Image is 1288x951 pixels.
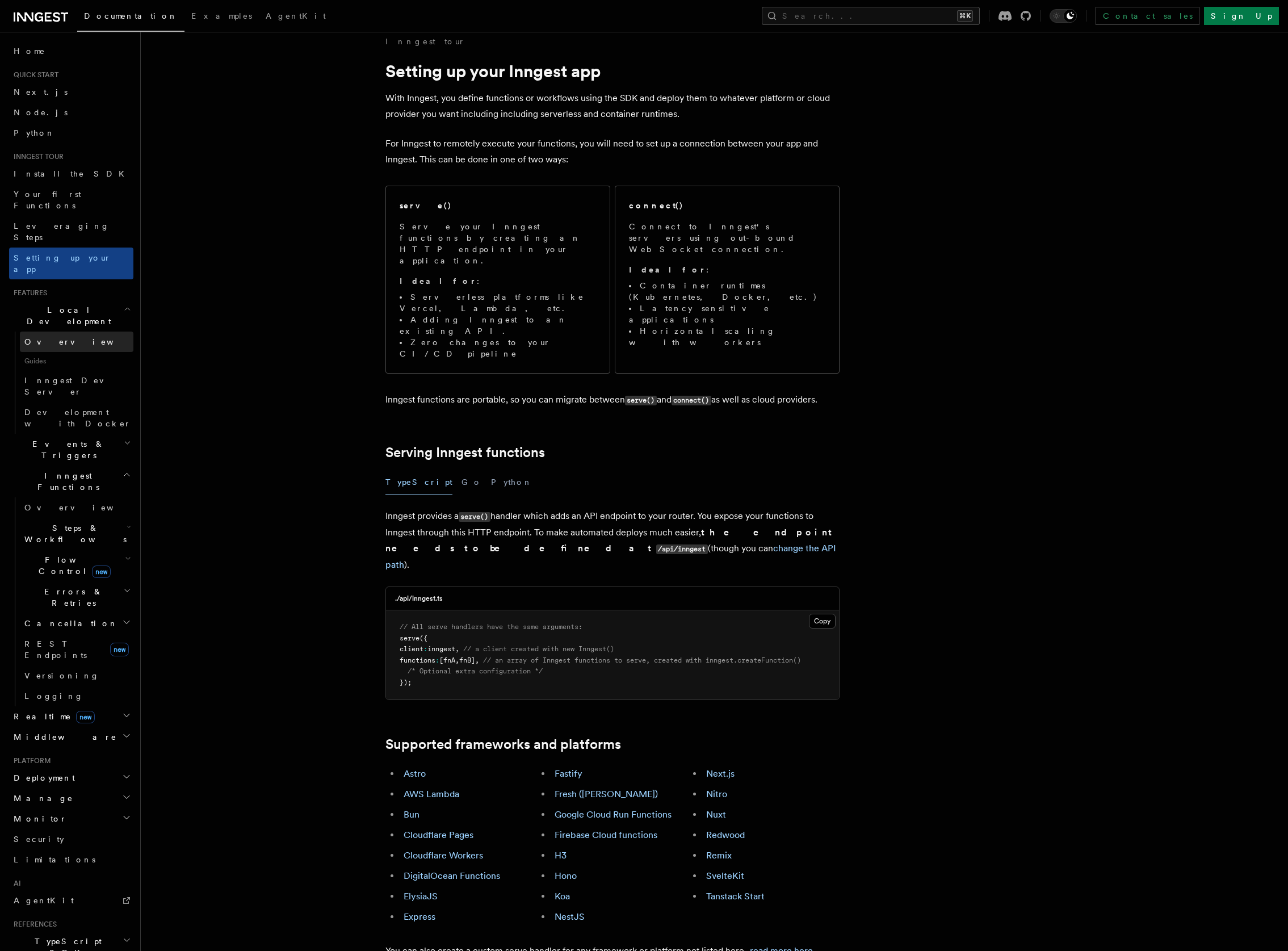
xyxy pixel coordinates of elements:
[20,618,118,629] span: Cancellation
[191,11,252,20] span: Examples
[462,470,482,495] button: Go
[20,665,133,686] a: Versioning
[9,288,47,298] span: Features
[400,221,596,266] p: Serve your Inngest functions by creating an HTTP endpoint in your application.
[555,768,582,779] a: Fastify
[400,291,596,314] li: Serverless platforms like Vercel, Lambda, etc.
[423,645,427,653] span: :
[184,3,259,31] a: Examples
[555,809,672,820] a: Google Cloud Run Functions
[400,634,419,642] span: serve
[9,849,133,870] a: Limitations
[9,184,133,216] a: Your first Functions
[555,789,658,799] a: Fresh ([PERSON_NAME])
[404,829,473,840] a: Cloudflare Pages
[957,10,973,22] kbd: ⌘K
[400,678,412,686] span: });
[9,152,64,161] span: Inngest tour
[400,314,596,337] li: Adding Inngest to an existing API.
[459,512,490,522] code: serve()
[24,503,141,512] span: Overview
[9,788,133,808] button: Manage
[92,565,111,578] span: new
[9,123,133,143] a: Python
[14,45,45,57] span: Home
[14,128,55,137] span: Python
[9,470,123,493] span: Inngest Functions
[629,264,825,275] p: :
[9,332,133,434] div: Local Development
[555,891,570,902] a: Koa
[404,768,426,779] a: Astro
[400,656,435,664] span: functions
[385,470,452,495] button: TypeScript
[24,376,121,396] span: Inngest Dev Server
[1096,7,1199,25] a: Contact sales
[9,731,117,743] span: Middleware
[20,554,125,577] span: Flow Control
[555,870,577,881] a: Hono
[483,656,801,664] span: // an array of Inngest functions to serve, created with inngest.createFunction()
[706,768,735,779] a: Next.js
[20,613,133,634] button: Cancellation
[14,253,111,274] span: Setting up your app
[400,200,452,211] h2: serve()
[555,911,585,922] a: NestJS
[404,891,438,902] a: ElysiaJS
[20,581,133,613] button: Errors & Retries
[20,332,133,352] a: Overview
[706,809,726,820] a: Nuxt
[14,87,68,97] span: Next.js
[9,768,133,788] button: Deployment
[385,186,610,374] a: serve()Serve your Inngest functions by creating an HTTP endpoint in your application.Ideal for:Se...
[77,3,184,32] a: Documentation
[615,186,840,374] a: connect()Connect to Inngest's servers using out-bound WebSocket connection.Ideal for:Container ru...
[385,508,840,573] p: Inngest provides a handler which adds an API endpoint to your router. You expose your functions t...
[24,671,99,680] span: Versioning
[24,639,87,660] span: REST Endpoints
[20,522,127,545] span: Steps & Workflows
[1050,9,1077,23] button: Toggle dark mode
[1204,7,1279,25] a: Sign Up
[706,829,745,840] a: Redwood
[400,275,596,287] p: :
[435,656,439,664] span: :
[9,813,67,824] span: Monitor
[24,692,83,701] span: Logging
[629,200,683,211] h2: connect()
[24,408,131,428] span: Development with Docker
[385,445,545,460] a: Serving Inngest functions
[9,216,133,248] a: Leveraging Steps
[475,656,479,664] span: ,
[9,879,21,888] span: AI
[463,645,614,653] span: // a client created with new Inngest()
[20,586,123,609] span: Errors & Retries
[9,82,133,102] a: Next.js
[629,325,825,348] li: Horizontal scaling with workers
[656,544,708,554] code: /api/inngest
[629,303,825,325] li: Latency sensitive applications
[555,829,657,840] a: Firebase Cloud functions
[14,221,110,242] span: Leveraging Steps
[14,835,64,844] span: Security
[9,711,95,722] span: Realtime
[9,300,133,332] button: Local Development
[455,656,459,664] span: ,
[14,169,131,178] span: Install the SDK
[762,7,980,25] button: Search...⌘K
[629,280,825,303] li: Container runtimes (Kubernetes, Docker, etc.)
[404,850,483,861] a: Cloudflare Workers
[76,711,95,723] span: new
[809,614,836,629] button: Copy
[385,136,840,167] p: For Inngest to remotely execute your functions, you will need to set up a connection between your...
[400,623,582,631] span: // All serve handlers have the same arguments:
[20,402,133,434] a: Development with Docker
[706,789,727,799] a: Nitro
[400,337,596,359] li: Zero changes to your CI/CD pipeline
[455,645,459,653] span: ,
[259,3,333,31] a: AgentKit
[14,190,81,210] span: Your first Functions
[9,808,133,829] button: Monitor
[9,793,73,804] span: Manage
[629,221,825,255] p: Connect to Inngest's servers using out-bound WebSocket connection.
